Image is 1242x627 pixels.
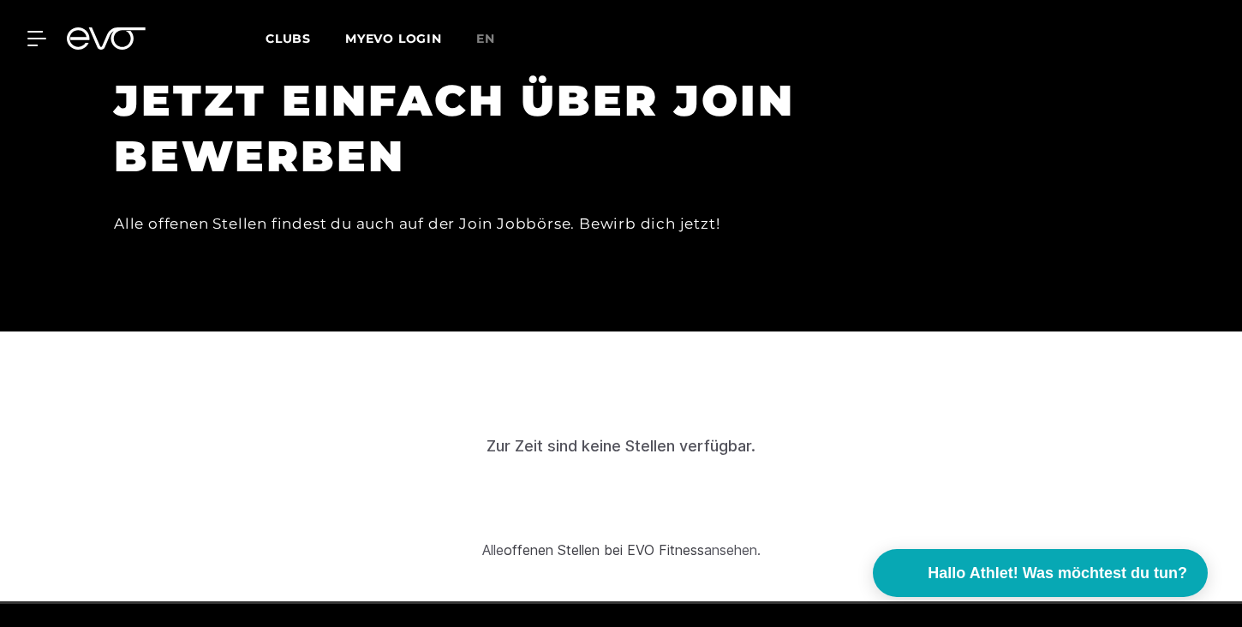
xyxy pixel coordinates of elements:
[873,549,1208,597] button: Hallo Athlet! Was möchtest du tun?
[266,31,311,46] span: Clubs
[504,541,704,558] a: offenen Stellen bei EVO Fitness
[482,540,761,560] div: Alle ansehen.
[114,210,885,237] div: Alle offenen Stellen findest du auch auf der Join Jobbörse. Bewirb dich jetzt!
[476,31,495,46] span: en
[345,31,442,46] a: MYEVO LOGIN
[114,73,885,184] h1: JETZT EINFACH ÜBER JOIN BEWERBEN
[266,30,345,46] a: Clubs
[476,29,516,49] a: en
[928,562,1187,585] span: Hallo Athlet! Was möchtest du tun?
[487,434,755,457] div: Zur Zeit sind keine Stellen verfügbar.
